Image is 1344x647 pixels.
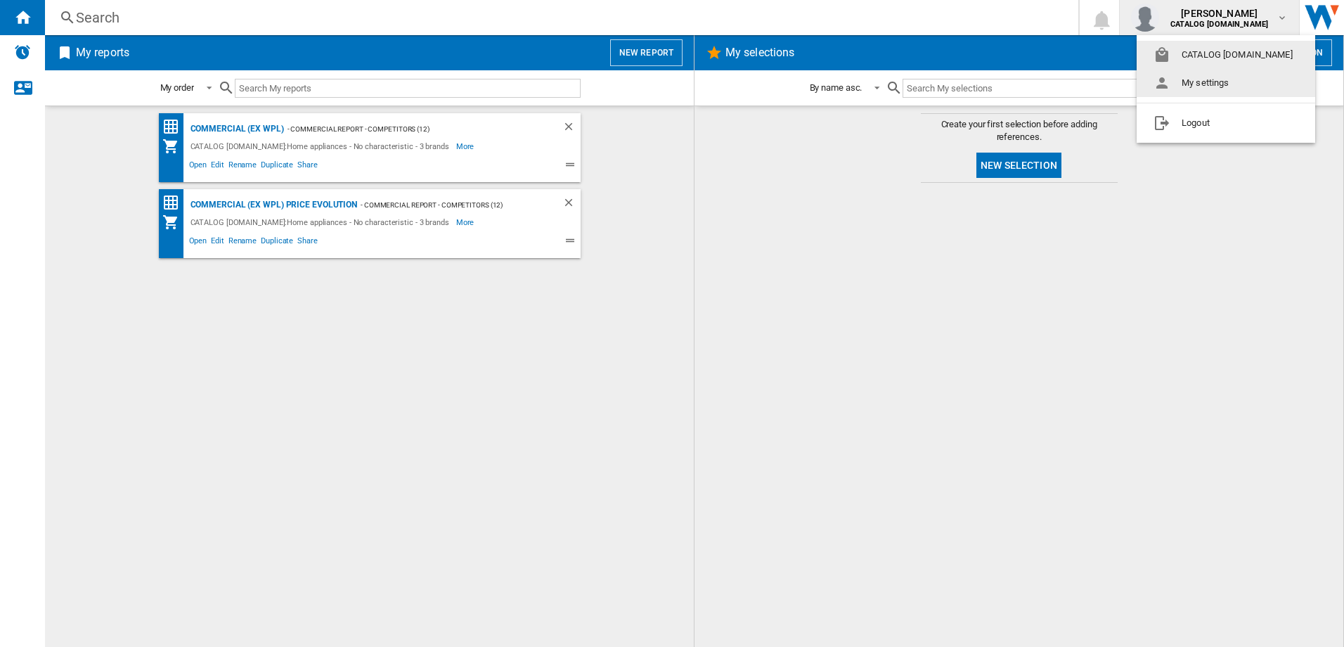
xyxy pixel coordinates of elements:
[1137,109,1315,137] button: Logout
[1137,41,1315,69] button: CATALOG [DOMAIN_NAME]
[1137,69,1315,97] button: My settings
